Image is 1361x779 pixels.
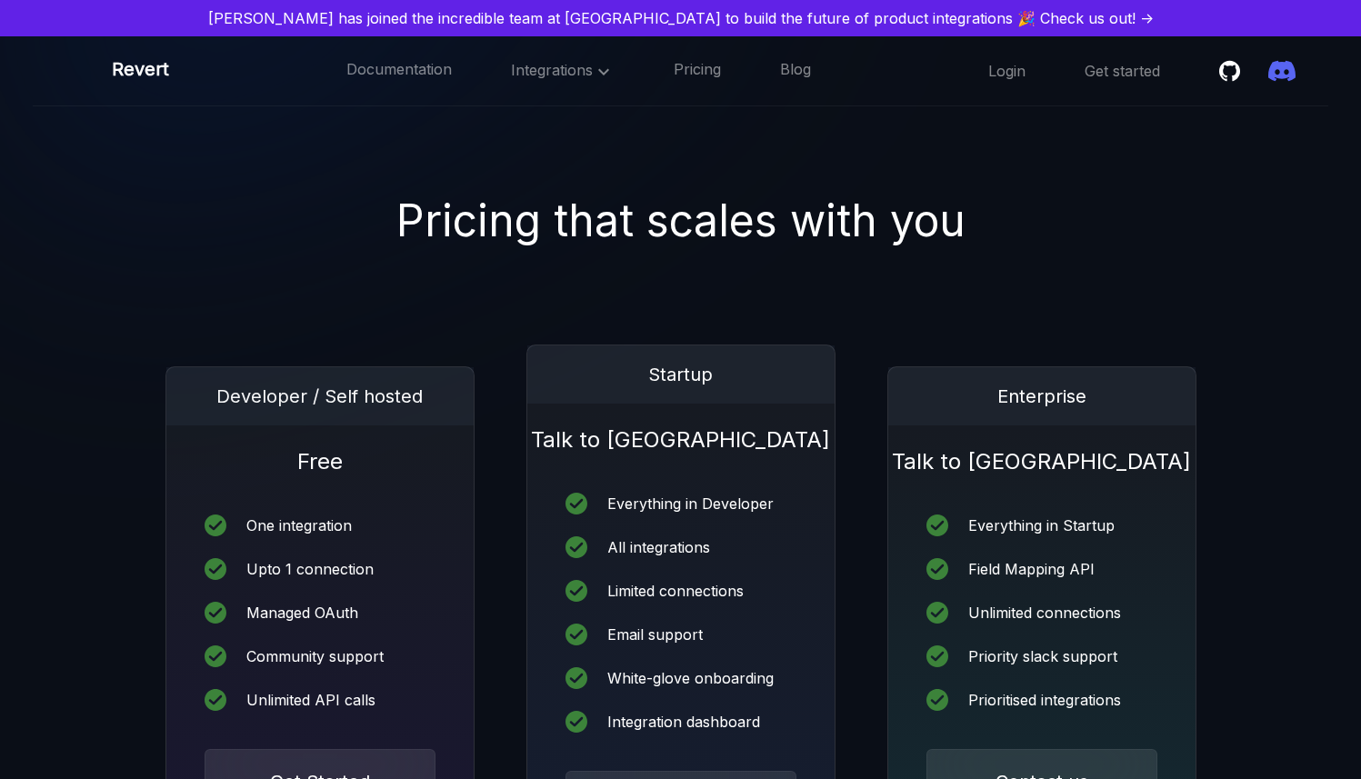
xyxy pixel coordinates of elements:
img: icon [565,580,587,602]
div: Unlimited API calls [246,693,375,707]
img: icon [565,536,587,558]
img: icon [205,689,226,711]
img: icon [926,602,948,624]
div: Upto 1 connection [246,562,374,576]
img: icon [205,602,226,624]
img: icon [926,689,948,711]
div: Unlimited connections [968,605,1121,620]
div: Revert [112,55,169,87]
a: Blog [780,59,811,83]
div: Startup [527,345,835,404]
div: Priority slack support [968,649,1117,664]
div: Integration dashboard [607,714,760,729]
h1: Talk to [GEOGRAPHIC_DATA] [527,404,835,454]
a: Star revertinc/revert on Github [1219,57,1246,85]
img: icon [926,514,948,536]
h1: Free [166,425,474,476]
div: Everything in Developer [607,496,774,511]
img: Revert logo [65,55,98,87]
a: Pricing [674,59,721,83]
div: Prioritised integrations [968,693,1121,707]
img: icon [205,645,226,667]
img: icon [565,624,587,645]
img: icon [926,645,948,667]
img: icon [565,493,587,514]
div: Enterprise [888,367,1196,425]
img: icon [565,711,587,733]
a: Get started [1085,61,1160,81]
div: Field Mapping API [968,562,1095,576]
img: icon [565,667,587,689]
div: Managed OAuth [246,605,358,620]
a: [PERSON_NAME] has joined the incredible team at [GEOGRAPHIC_DATA] to build the future of product ... [7,7,1354,29]
div: Email support [607,627,703,642]
a: Login [988,61,1026,81]
div: One integration [246,518,352,533]
h1: Talk to [GEOGRAPHIC_DATA] [888,425,1196,476]
div: Everything in Startup [968,518,1115,533]
img: icon [926,558,948,580]
div: Limited connections [607,584,744,598]
a: Documentation [346,59,452,83]
img: icon [205,514,226,536]
span: Integrations [511,61,615,79]
div: White-glove onboarding [607,671,774,685]
div: Community support [246,649,384,664]
div: All integrations [607,540,710,554]
img: icon [205,558,226,580]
